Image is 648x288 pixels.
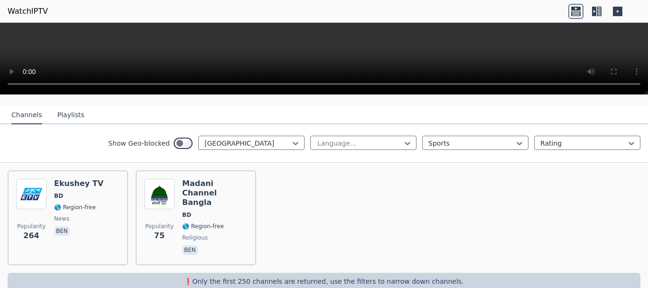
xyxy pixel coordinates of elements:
[23,230,39,242] span: 264
[182,234,208,242] span: religious
[54,215,69,223] span: news
[11,106,42,124] button: Channels
[54,226,70,236] p: ben
[16,179,46,209] img: Ekushey TV
[182,245,198,255] p: ben
[182,179,248,207] h6: Madani Channel Bangla
[182,223,224,230] span: 🌎 Region-free
[54,179,103,188] h6: Ekushey TV
[8,6,48,17] a: WatchIPTV
[144,179,175,209] img: Madani Channel Bangla
[108,139,170,148] label: Show Geo-blocked
[54,192,63,200] span: BD
[11,277,637,286] p: ❗️Only the first 250 channels are returned, use the filters to narrow down channels.
[145,223,174,230] span: Popularity
[17,223,46,230] span: Popularity
[57,106,84,124] button: Playlists
[182,211,191,219] span: BD
[154,230,165,242] span: 75
[54,204,96,211] span: 🌎 Region-free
